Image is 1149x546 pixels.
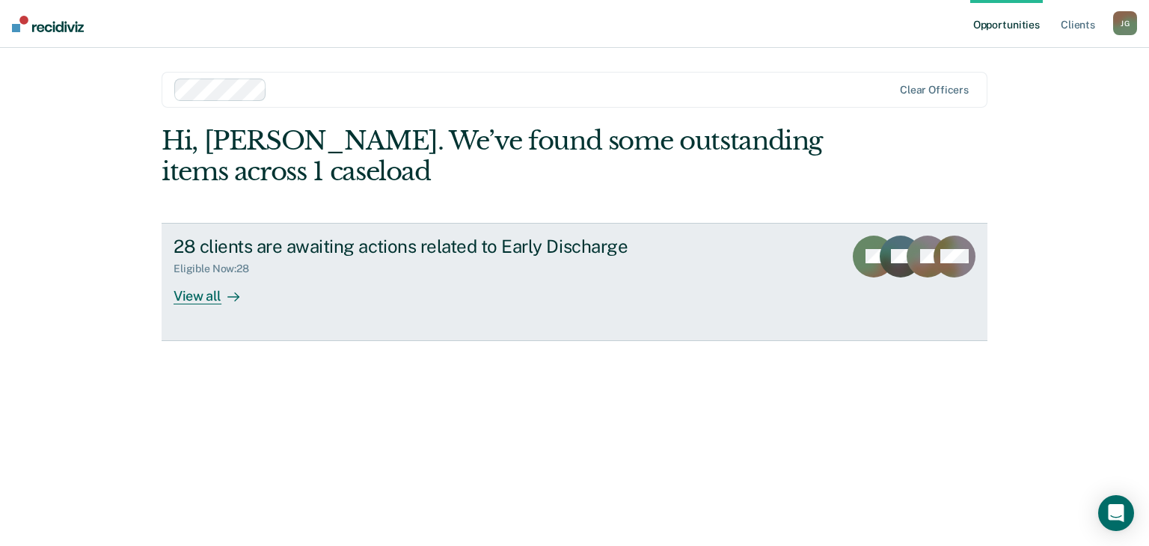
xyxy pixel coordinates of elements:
div: 28 clients are awaiting actions related to Early Discharge [174,236,699,257]
img: Recidiviz [12,16,84,32]
div: Hi, [PERSON_NAME]. We’ve found some outstanding items across 1 caseload [162,126,822,187]
div: Clear officers [900,84,969,96]
div: Open Intercom Messenger [1098,495,1134,531]
button: JG [1113,11,1137,35]
a: 28 clients are awaiting actions related to Early DischargeEligible Now:28View all [162,223,987,341]
div: J G [1113,11,1137,35]
div: View all [174,275,257,304]
div: Eligible Now : 28 [174,263,261,275]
